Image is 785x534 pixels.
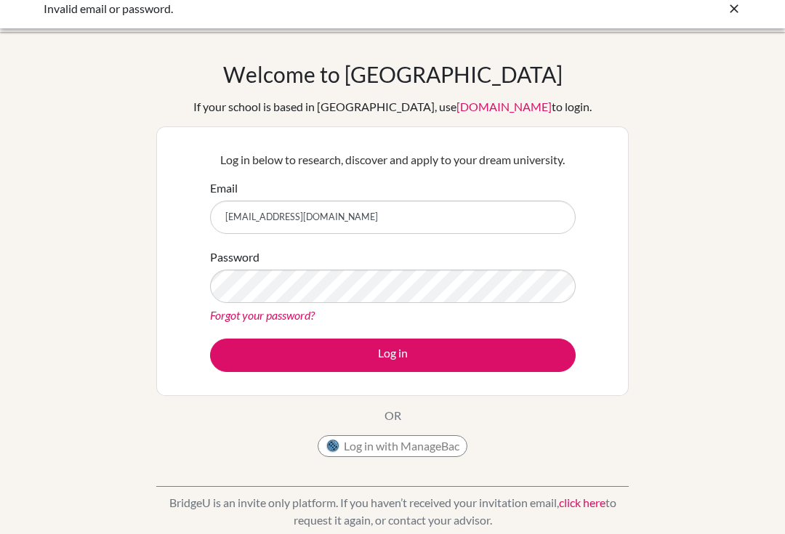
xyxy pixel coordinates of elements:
p: Log in below to research, discover and apply to your dream university. [210,151,576,169]
div: If your school is based in [GEOGRAPHIC_DATA], use to login. [193,98,592,116]
label: Password [210,248,259,266]
label: Email [210,179,238,197]
a: Forgot your password? [210,308,315,322]
button: Log in with ManageBac [318,435,467,457]
a: click here [559,495,605,509]
button: Log in [210,339,576,372]
p: OR [385,407,401,424]
p: BridgeU is an invite only platform. If you haven’t received your invitation email, to request it ... [156,494,629,529]
h1: Welcome to [GEOGRAPHIC_DATA] [223,61,563,87]
a: [DOMAIN_NAME] [456,100,552,113]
